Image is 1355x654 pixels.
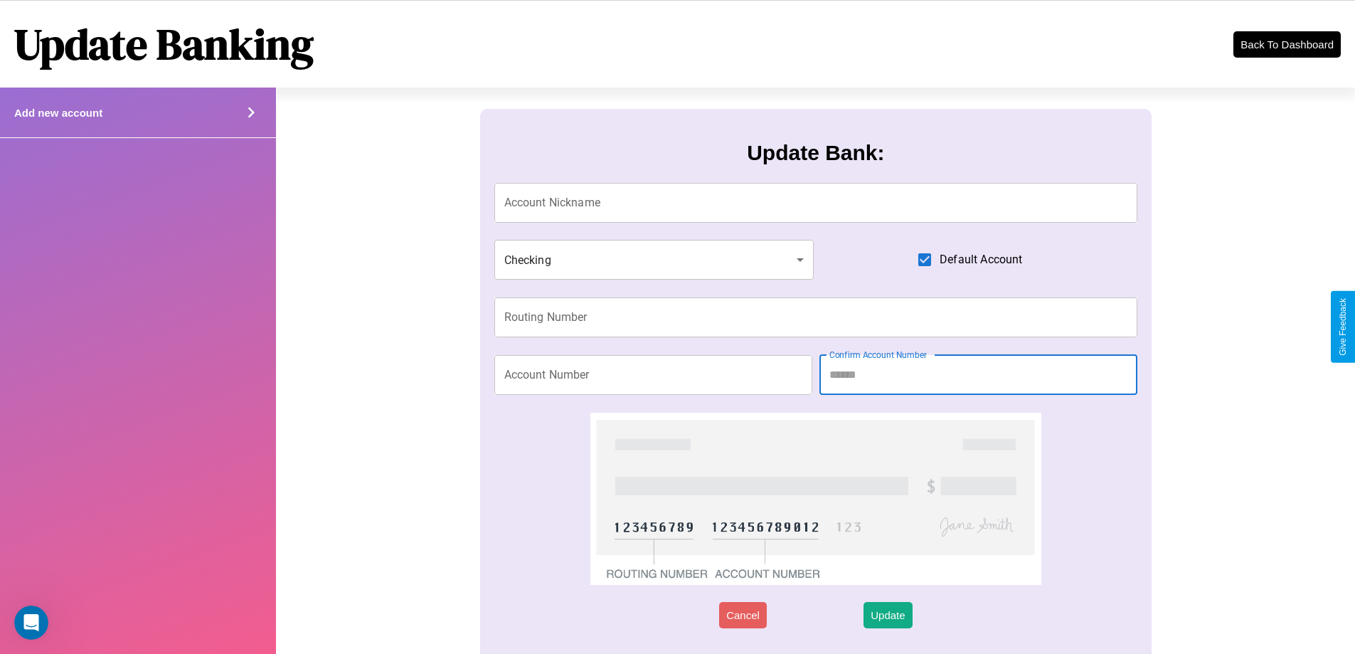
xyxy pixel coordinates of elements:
[1233,31,1341,58] button: Back To Dashboard
[864,602,912,628] button: Update
[747,141,884,165] h3: Update Bank:
[940,251,1022,268] span: Default Account
[494,240,814,280] div: Checking
[1338,298,1348,356] div: Give Feedback
[14,606,48,640] iframe: Intercom live chat
[14,107,102,119] h4: Add new account
[590,413,1041,585] img: check
[829,349,927,361] label: Confirm Account Number
[719,602,767,628] button: Cancel
[14,15,314,73] h1: Update Banking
